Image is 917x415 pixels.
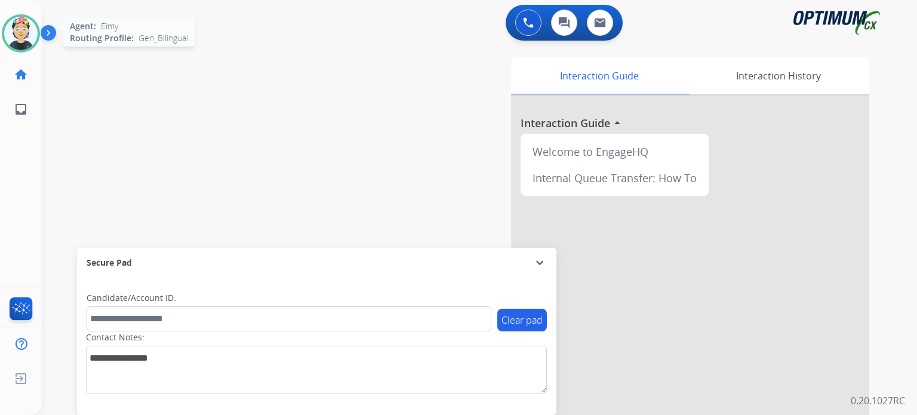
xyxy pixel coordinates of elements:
[14,67,28,82] mat-icon: home
[86,331,144,343] label: Contact Notes:
[70,32,134,44] span: Routing Profile:
[497,309,547,331] button: Clear pad
[14,102,28,116] mat-icon: inbox
[87,257,132,269] span: Secure Pad
[101,20,118,32] span: Eimy
[533,256,547,270] mat-icon: expand_more
[851,394,905,408] p: 0.20.1027RC
[511,57,687,94] div: Interaction Guide
[525,165,704,191] div: Internal Queue Transfer: How To
[139,32,188,44] span: Gen_Bilingual
[87,292,176,304] label: Candidate/Account ID:
[525,139,704,165] div: Welcome to EngageHQ
[687,57,869,94] div: Interaction History
[70,20,96,32] span: Agent:
[4,17,38,50] img: avatar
